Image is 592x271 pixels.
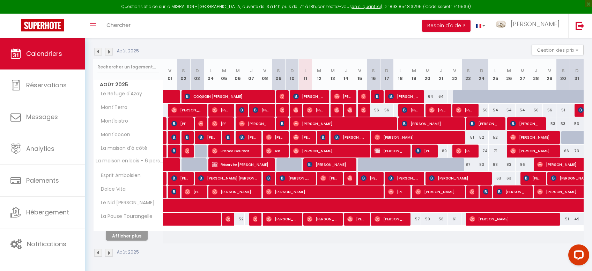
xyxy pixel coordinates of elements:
[576,21,584,30] img: logout
[425,67,430,74] abbr: M
[117,249,139,256] p: Août 2025
[502,172,516,185] div: 63
[26,81,67,89] span: Réservations
[453,67,456,74] abbr: V
[388,185,406,198] span: [PERSON_NAME]
[421,90,435,103] div: 64
[94,80,163,90] span: Août 2025
[293,90,325,103] span: [PERSON_NAME]
[168,67,171,74] abbr: V
[280,171,311,185] span: [PERSON_NAME]
[272,59,285,90] th: 09
[475,131,489,144] div: 52
[334,131,366,144] span: [PERSON_NAME]
[524,171,542,185] span: [PERSON_NAME]
[475,104,489,117] div: 56
[171,103,203,117] span: [PERSON_NAME]
[421,213,435,226] div: 59
[402,117,461,130] span: [PERSON_NAME]
[293,144,366,158] span: [PERSON_NAME]
[510,131,556,144] span: [PERSON_NAME]
[434,90,448,103] div: 64
[185,131,189,144] span: [PERSON_NAME]
[326,59,340,90] th: 13
[293,117,393,130] span: [PERSON_NAME]
[497,185,528,198] span: [PERSON_NAME]
[307,212,339,226] span: [PERSON_NAME] [PERSON_NAME]
[263,67,266,74] abbr: V
[312,59,326,90] th: 12
[266,131,284,144] span: [PERSON_NAME]
[212,158,271,171] span: Réservée [PERSON_NAME]
[334,103,339,117] span: [PERSON_NAME]
[236,67,240,74] abbr: M
[570,117,584,130] div: 53
[372,67,375,74] abbr: S
[461,158,475,171] div: 87
[502,59,516,90] th: 26
[347,103,352,117] span: [PERSON_NAME]
[502,158,516,171] div: 83
[375,90,379,103] span: [PERSON_NAME]
[469,212,556,226] span: [PERSON_NAME]
[375,131,461,144] span: [PERSON_NAME]
[575,67,579,74] abbr: D
[293,103,298,117] span: [PERSON_NAME]
[171,185,176,198] span: [PERSON_NAME]
[195,67,199,74] abbr: D
[198,131,216,144] span: [PERSON_NAME] Patient
[361,90,365,103] span: [PERSON_NAME]
[402,103,420,117] span: [PERSON_NAME]
[516,158,529,171] div: 86
[507,67,511,74] abbr: M
[27,240,66,248] span: Notifications
[358,67,361,74] abbr: V
[239,117,271,130] span: [PERSON_NAME] [PERSON_NAME] Et [PERSON_NAME]
[556,213,570,226] div: 51
[97,61,159,73] input: Rechercher un logement...
[331,67,335,74] abbr: M
[570,213,584,226] div: 49
[467,67,470,74] abbr: S
[412,67,416,74] abbr: M
[469,117,501,130] span: [PERSON_NAME]
[469,185,474,198] span: [PERSON_NAME]
[556,145,570,158] div: 66
[95,199,156,207] span: Le Nid [PERSON_NAME]
[353,59,367,90] th: 15
[320,171,339,185] span: [PERSON_NAME]
[304,67,306,74] abbr: L
[95,117,130,125] span: Mont'bistro
[520,67,525,74] abbr: M
[320,131,325,144] span: [PERSON_NAME]-MINUEL
[239,103,244,117] span: [PERSON_NAME]
[266,212,298,226] span: [PERSON_NAME]
[185,144,189,158] span: [PERSON_NAME]
[563,242,592,271] iframe: LiveChat chat widget
[190,59,204,90] th: 03
[570,59,584,90] th: 31
[163,172,167,185] a: [PERSON_NAME]
[95,172,142,180] span: Esprit Amboisien
[461,59,475,90] th: 23
[250,67,253,74] abbr: J
[101,14,136,38] a: Chercher
[543,117,556,130] div: 53
[489,158,502,171] div: 83
[489,104,502,117] div: 54
[448,59,461,90] th: 22
[258,59,272,90] th: 08
[489,172,502,185] div: 63
[407,59,421,90] th: 19
[299,59,312,90] th: 11
[209,67,212,74] abbr: L
[456,144,474,158] span: [PERSON_NAME]
[266,144,284,158] span: Astou Fall
[570,145,584,158] div: 73
[352,3,381,9] a: en cliquant ici
[225,131,230,144] span: [PERSON_NAME]
[171,131,176,144] span: [PERSON_NAME]
[475,59,489,90] th: 24
[26,176,59,185] span: Paiements
[231,59,245,90] th: 06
